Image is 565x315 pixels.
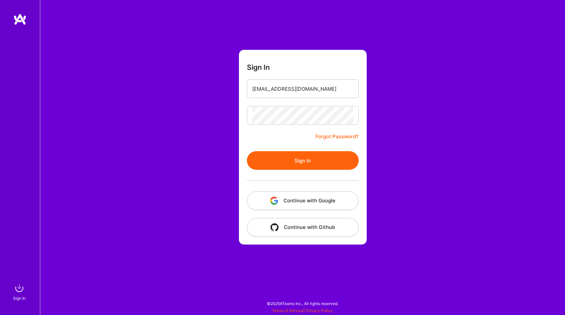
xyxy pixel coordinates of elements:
[271,223,279,231] img: icon
[13,281,26,295] img: sign in
[272,308,303,313] a: Terms of Service
[247,151,359,170] button: Sign In
[247,191,359,210] button: Continue with Google
[247,63,270,71] h3: Sign In
[270,197,278,205] img: icon
[272,308,333,313] span: |
[14,281,26,302] a: sign inSign In
[40,295,565,312] div: © 2025 ATeams Inc., All rights reserved.
[252,80,353,97] input: Email...
[306,308,333,313] a: Privacy Policy
[13,295,26,302] div: Sign In
[247,218,359,237] button: Continue with Github
[13,13,27,25] img: logo
[315,133,359,141] a: Forgot Password?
